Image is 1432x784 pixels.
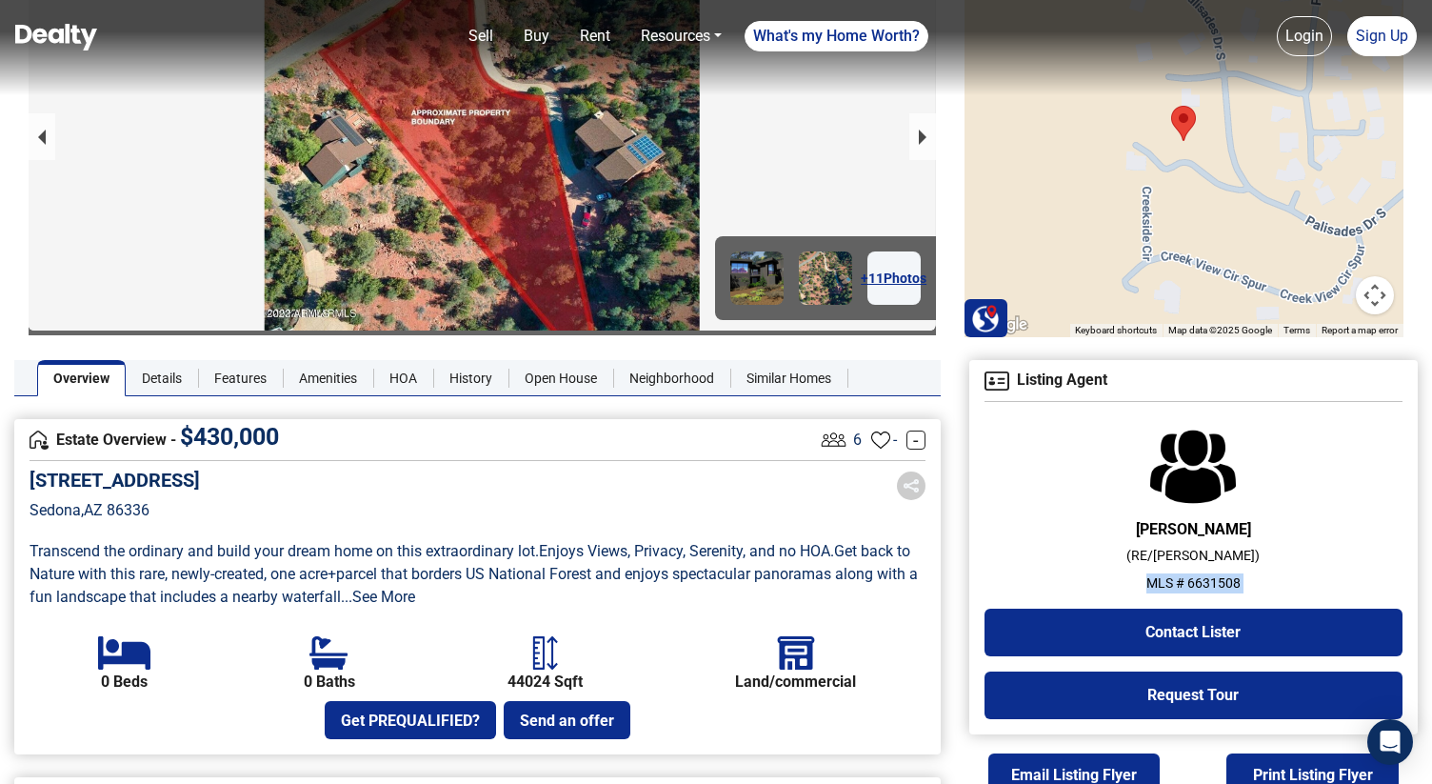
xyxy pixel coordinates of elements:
[373,360,433,396] a: HOA
[971,304,1000,332] img: Search Homes at Dealty
[37,360,126,396] a: Overview
[735,673,856,691] b: Land/commercial
[30,499,200,522] p: Sedona , AZ 86336
[730,251,784,305] img: Image
[1283,325,1310,335] a: Terms
[1356,276,1394,314] button: Map camera controls
[984,372,1009,391] img: Agent
[507,673,583,691] b: 44024 Sqft
[1150,429,1236,505] img: Agent
[504,701,630,739] button: Send an offer
[508,360,613,396] a: Open House
[871,431,890,450] img: Favourites
[745,21,928,51] a: What's my Home Worth?
[613,360,730,396] a: Neighborhood
[325,701,496,739] button: Get PREQUALIFIED?
[126,360,198,396] a: Details
[180,423,279,451] span: $ 430,000
[853,429,862,452] span: 6
[572,17,618,55] a: Rent
[304,673,355,691] b: 0 Baths
[984,372,1402,391] h4: Listing Agent
[633,17,729,55] a: Resources
[799,251,852,305] img: Image
[893,429,897,452] span: -
[1322,325,1398,335] a: Report a map error
[867,251,921,305] a: +11Photos
[984,546,1402,566] p: ( RE/[PERSON_NAME] )
[817,423,850,456] img: Listing View
[30,542,539,560] span: Transcend the ordinary and build your dream home on this extraordinary lot .
[984,609,1402,656] button: Contact Lister
[461,17,501,55] a: Sell
[433,360,508,396] a: History
[15,24,97,50] img: Dealty - Buy, Sell & Rent Homes
[101,673,148,691] b: 0 Beds
[1367,719,1413,765] div: Open Intercom Messenger
[283,360,373,396] a: Amenities
[1277,16,1332,56] a: Login
[730,360,847,396] a: Similar Homes
[984,672,1402,719] button: Request Tour
[198,360,283,396] a: Features
[30,431,49,450] img: Overview
[984,520,1402,538] h6: [PERSON_NAME]
[539,542,834,560] span: Enjoys Views, Privacy, Serenity, and no HOA .
[30,430,817,451] h4: Estate Overview -
[10,727,67,784] iframe: BigID CMP Widget
[30,542,922,606] span: Get back to Nature with this rare, newly-created, one acre+parcel that borders US National Forest...
[906,431,925,450] a: -
[1168,325,1272,335] span: Map data ©2025 Google
[909,113,936,160] button: next slide / item
[1075,324,1157,337] button: Keyboard shortcuts
[984,573,1402,593] p: MLS # 6631508
[516,17,557,55] a: Buy
[30,469,200,492] h5: [STREET_ADDRESS]
[29,113,55,160] button: previous slide / item
[1347,16,1417,56] a: Sign Up
[341,588,415,606] a: ...See More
